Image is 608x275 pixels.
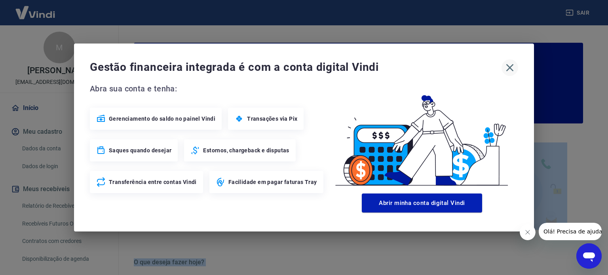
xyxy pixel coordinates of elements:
span: Abra sua conta e tenha: [90,82,326,95]
iframe: Botão para abrir a janela de mensagens [576,243,602,269]
img: Good Billing [326,82,518,190]
span: Gerenciamento do saldo no painel Vindi [109,115,215,123]
button: Abrir minha conta digital Vindi [362,193,482,212]
span: Saques quando desejar [109,146,171,154]
span: Transações via Pix [247,115,297,123]
span: Facilidade em pagar faturas Tray [228,178,317,186]
span: Transferência entre contas Vindi [109,178,197,186]
span: Estornos, chargeback e disputas [203,146,289,154]
span: Olá! Precisa de ajuda? [5,6,66,12]
iframe: Mensagem da empresa [539,223,602,240]
iframe: Fechar mensagem [520,224,536,240]
span: Gestão financeira integrada é com a conta digital Vindi [90,59,502,75]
